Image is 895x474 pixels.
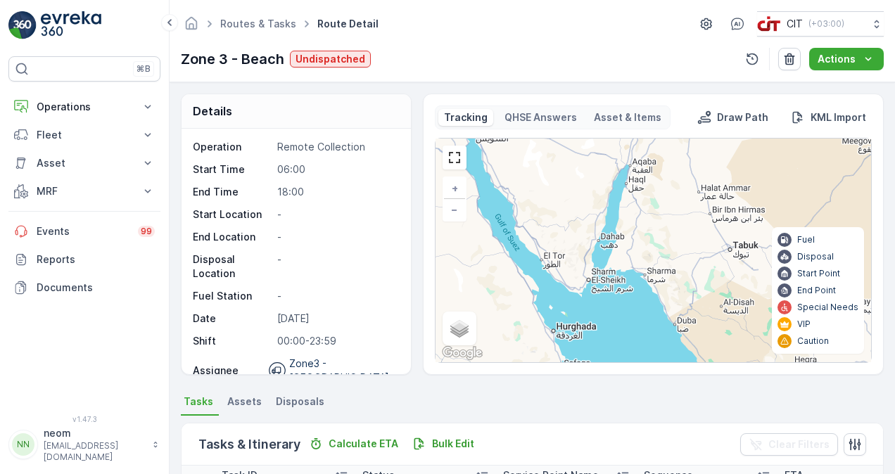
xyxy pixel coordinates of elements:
[8,274,160,302] a: Documents
[8,245,160,274] a: Reports
[193,364,239,378] p: Assignee
[797,268,840,279] p: Start Point
[504,110,577,124] p: QHSE Answers
[181,49,284,70] p: Zone 3 - Beach
[797,335,829,347] p: Caution
[768,437,830,451] p: Clear Filters
[37,100,132,114] p: Operations
[797,302,858,313] p: Special Needs
[296,52,365,66] p: Undispatched
[757,11,884,37] button: CIT(+03:00)
[44,440,145,463] p: [EMAIL_ADDRESS][DOMAIN_NAME]
[193,289,272,303] p: Fuel Station
[444,199,465,220] a: Zoom Out
[439,344,485,362] a: Open this area in Google Maps (opens a new window)
[809,48,884,70] button: Actions
[432,437,474,451] p: Bulk Edit
[12,433,34,456] div: NN
[184,395,213,409] span: Tasks
[193,252,272,281] p: Disposal Location
[277,162,395,177] p: 06:00
[818,52,856,66] p: Actions
[717,110,768,124] p: Draw Path
[193,312,272,326] p: Date
[8,177,160,205] button: MRF
[276,395,324,409] span: Disposals
[289,357,396,385] p: Zone3 - [GEOGRAPHIC_DATA]
[193,162,272,177] p: Start Time
[193,334,272,348] p: Shift
[439,344,485,362] img: Google
[37,281,155,295] p: Documents
[8,217,160,245] a: Events99
[740,433,838,456] button: Clear Filters
[193,140,272,154] p: Operation
[797,234,815,245] p: Fuel
[8,415,160,423] span: v 1.47.3
[315,17,381,31] span: Route Detail
[193,230,272,244] p: End Location
[797,285,836,296] p: End Point
[444,110,488,124] p: Tracking
[137,63,151,75] p: ⌘B
[141,226,152,237] p: 99
[44,426,145,440] p: neom
[277,334,395,348] p: 00:00-23:59
[37,184,132,198] p: MRF
[41,11,101,39] img: logo_light-DOdMpM7g.png
[757,16,781,32] img: cit-logo_pOk6rL0.png
[193,185,272,199] p: End Time
[277,252,395,281] p: -
[407,435,480,452] button: Bulk Edit
[8,93,160,121] button: Operations
[8,426,160,463] button: NNneom[EMAIL_ADDRESS][DOMAIN_NAME]
[444,313,475,344] a: Layers
[787,17,803,31] p: CIT
[277,185,395,199] p: 18:00
[594,110,661,124] p: Asset & Items
[290,51,371,68] button: Undispatched
[37,128,132,142] p: Fleet
[811,110,866,124] p: KML Import
[797,251,834,262] p: Disposal
[692,109,774,126] button: Draw Path
[444,178,465,199] a: Zoom In
[8,149,160,177] button: Asset
[8,11,37,39] img: logo
[8,121,160,149] button: Fleet
[451,203,458,215] span: −
[277,289,395,303] p: -
[808,18,844,30] p: ( +03:00 )
[227,395,262,409] span: Assets
[329,437,398,451] p: Calculate ETA
[303,435,404,452] button: Calculate ETA
[785,109,872,126] button: KML Import
[797,319,811,330] p: VIP
[198,435,300,454] p: Tasks & Itinerary
[193,103,232,120] p: Details
[277,230,395,244] p: -
[37,252,155,267] p: Reports
[37,224,129,238] p: Events
[184,21,199,33] a: Homepage
[277,207,395,222] p: -
[277,312,395,326] p: [DATE]
[37,156,132,170] p: Asset
[277,140,395,154] p: Remote Collection
[444,147,465,168] a: View Fullscreen
[220,18,296,30] a: Routes & Tasks
[193,207,272,222] p: Start Location
[452,182,458,194] span: +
